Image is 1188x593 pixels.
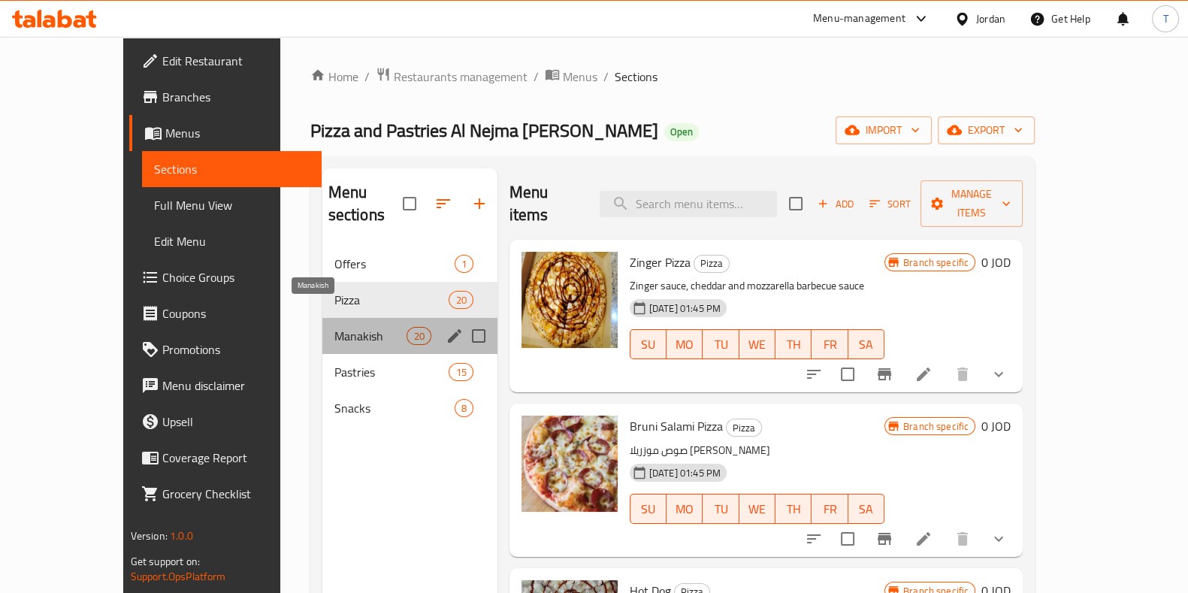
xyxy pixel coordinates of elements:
p: صوص موزريلا [PERSON_NAME] [630,441,884,460]
a: Full Menu View [142,187,322,223]
a: Menus [545,67,597,86]
span: Pizza [694,255,729,272]
li: / [364,68,370,86]
button: edit [443,325,466,347]
h2: Menu items [509,181,582,226]
div: Snacks8 [322,390,497,426]
button: sort-choices [796,356,832,392]
span: Branch specific [897,419,975,434]
span: 1 [455,257,473,271]
button: export [938,116,1035,144]
nav: breadcrumb [310,67,1035,86]
span: Snacks [334,399,455,417]
button: TH [775,329,812,359]
button: WE [739,494,775,524]
span: Full Menu View [154,196,310,214]
span: Menus [563,68,597,86]
span: Promotions [162,340,310,359]
span: TU [709,334,733,355]
span: WE [745,334,769,355]
li: / [534,68,539,86]
li: / [603,68,609,86]
span: Select section [780,188,812,219]
a: Edit menu item [914,365,933,383]
div: Manakish20edit [322,318,497,354]
span: Branch specific [897,256,975,270]
span: T [1162,11,1168,27]
div: Offers [334,255,455,273]
div: items [455,399,473,417]
div: Offers1 [322,246,497,282]
span: Edit Restaurant [162,52,310,70]
button: FR [812,494,848,524]
span: Select to update [832,359,863,390]
span: Version: [131,526,168,546]
a: Edit Menu [142,223,322,259]
span: Grocery Checklist [162,485,310,503]
span: Sort [869,195,911,213]
span: Pizza [334,291,449,309]
a: Edit Restaurant [129,43,322,79]
a: Menu disclaimer [129,368,322,404]
button: MO [667,494,703,524]
button: Add [812,192,860,216]
button: Manage items [920,180,1023,227]
a: Coverage Report [129,440,322,476]
div: Jordan [976,11,1005,27]
div: items [449,291,473,309]
span: Sections [154,160,310,178]
div: Pizza [694,255,730,273]
span: Restaurants management [394,68,527,86]
button: show more [981,356,1017,392]
a: Promotions [129,331,322,368]
span: SA [854,334,878,355]
h6: 0 JOD [981,416,1011,437]
a: Grocery Checklist [129,476,322,512]
button: sort-choices [796,521,832,557]
button: SU [630,329,667,359]
button: TU [703,329,739,359]
input: search [600,191,777,217]
span: FR [818,334,842,355]
a: Sections [142,151,322,187]
span: Select all sections [394,188,425,219]
a: Choice Groups [129,259,322,295]
span: FR [818,498,842,520]
button: Sort [866,192,914,216]
button: delete [945,356,981,392]
span: TU [709,498,733,520]
div: items [449,363,473,381]
span: SU [636,334,661,355]
span: MO [673,498,697,520]
a: Coupons [129,295,322,331]
span: Menus [165,124,310,142]
span: Choice Groups [162,268,310,286]
span: SU [636,498,661,520]
span: [DATE] 01:45 PM [643,466,727,480]
span: 1.0.0 [170,526,193,546]
a: Restaurants management [376,67,527,86]
span: Sort sections [425,186,461,222]
span: export [950,121,1023,140]
span: Pastries [334,363,449,381]
button: import [836,116,932,144]
span: Manakish [334,327,407,345]
button: MO [667,329,703,359]
span: 20 [449,293,472,307]
p: Zinger sauce, cheddar and mozzarella barbecue sauce [630,277,884,295]
div: items [455,255,473,273]
span: Pizza [727,419,761,437]
button: show more [981,521,1017,557]
button: SA [848,329,884,359]
button: delete [945,521,981,557]
span: Open [664,126,699,138]
span: Manage items [933,185,1011,222]
span: Zinger Pizza [630,251,691,274]
span: Sort items [860,192,920,216]
span: SA [854,498,878,520]
svg: Show Choices [990,365,1008,383]
span: Pizza and Pastries Al Nejma [PERSON_NAME] [310,113,658,147]
span: Sections [615,68,657,86]
img: Zinger Pizza [521,252,618,348]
